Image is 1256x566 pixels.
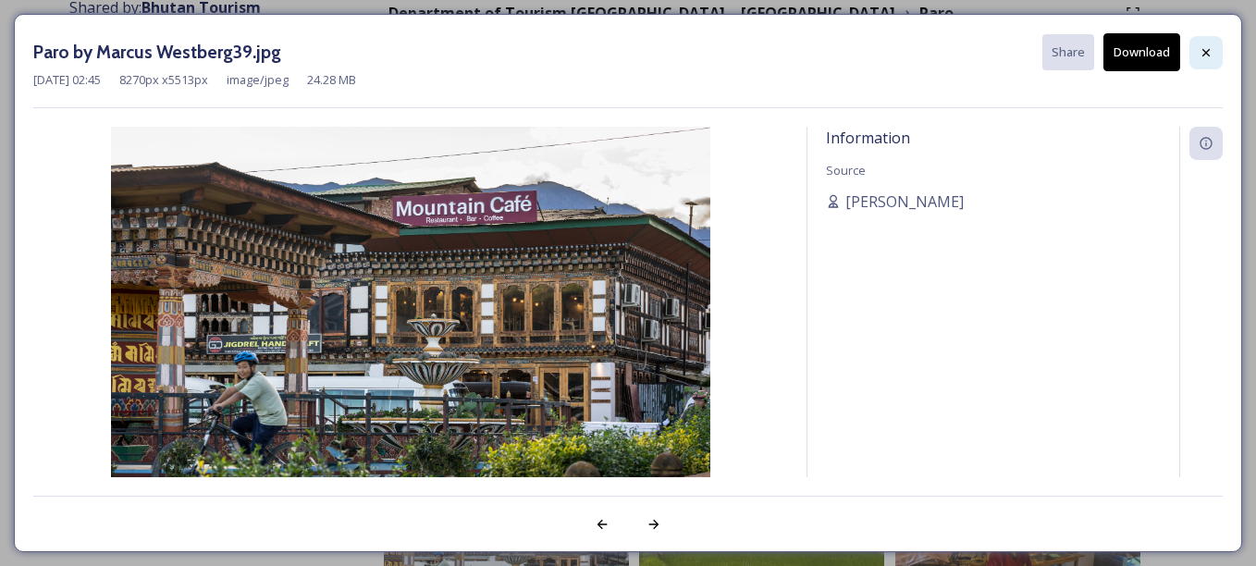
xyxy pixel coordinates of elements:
[33,127,788,526] img: Paro%20by%20Marcus%20Westberg39.jpg
[33,71,101,89] span: [DATE] 02:45
[1042,34,1094,70] button: Share
[307,71,356,89] span: 24.28 MB
[845,191,964,213] span: [PERSON_NAME]
[826,128,910,148] span: Information
[1103,33,1180,71] button: Download
[33,39,281,66] h3: Paro by Marcus Westberg39.jpg
[227,71,289,89] span: image/jpeg
[119,71,208,89] span: 8270 px x 5513 px
[826,162,866,178] span: Source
